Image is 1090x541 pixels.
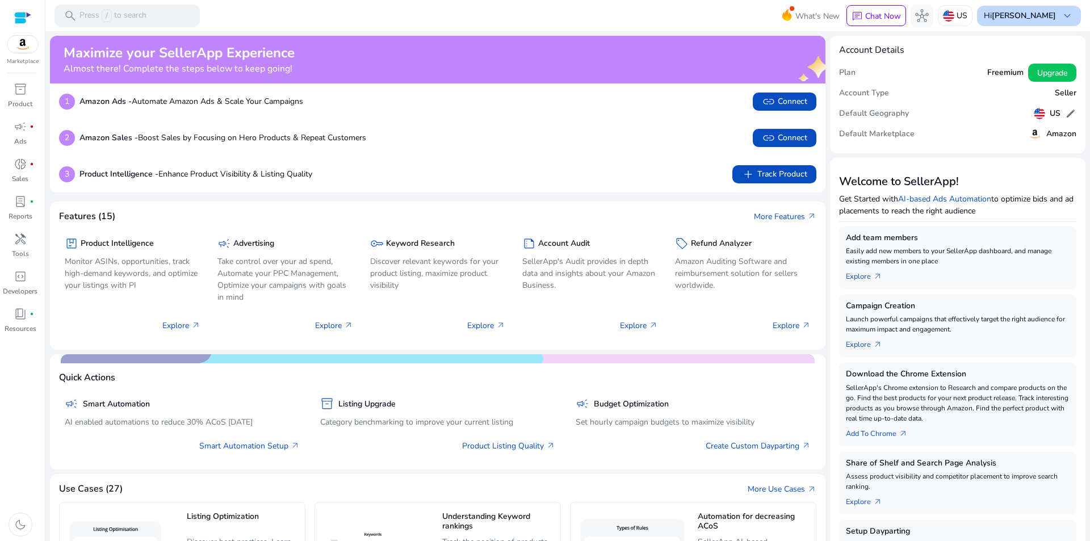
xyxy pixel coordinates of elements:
[1065,108,1076,119] span: edit
[846,5,906,27] button: chatChat Now
[691,239,752,249] h5: Refund Analyzer
[14,232,27,246] span: handyman
[522,255,658,291] p: SellerApp's Audit provides in depth data and insights about your Amazon Business.
[233,239,274,249] h5: Advertising
[344,321,353,330] span: arrow_outward
[191,321,200,330] span: arrow_outward
[187,512,299,532] h5: Listing Optimization
[79,132,366,144] p: Boost Sales by Focusing on Hero Products & Repeat Customers
[620,320,658,332] p: Explore
[217,255,353,303] p: Take control over your ad spend, Automate your PPC Management, Optimize your campaigns with goals...
[467,320,505,332] p: Explore
[30,312,34,316] span: fiber_manual_record
[291,441,300,450] span: arrow_outward
[846,383,1070,423] p: SellerApp's Chrome extension to Research and compare products on the go. Find the best products f...
[846,266,891,282] a: Explorearrow_outward
[846,492,891,508] a: Explorearrow_outward
[753,93,816,111] button: linkConnect
[81,239,154,249] h5: Product Intelligence
[79,10,146,22] p: Press to search
[65,237,78,250] span: package
[594,400,669,409] h5: Budget Optimization
[370,237,384,250] span: key
[846,314,1070,334] p: Launch powerful campaigns that effectively target the right audience for maximum impact and engag...
[899,429,908,438] span: arrow_outward
[14,157,27,171] span: donut_small
[79,132,138,143] b: Amazon Sales -
[839,193,1076,217] p: Get Started with to optimize bids and ad placements to reach the right audience
[748,483,816,495] a: More Use Casesarrow_outward
[522,237,536,250] span: summarize
[846,233,1070,243] h5: Add team members
[741,167,755,181] span: add
[1028,64,1076,82] button: Upgrade
[3,286,37,296] p: Developers
[9,211,32,221] p: Reports
[762,131,775,145] span: link
[59,211,115,222] h4: Features (15)
[65,255,200,291] p: Monitor ASINs, opportunities, track high-demand keywords, and optimize your listings with PI
[846,459,1070,468] h5: Share of Shelf and Search Page Analysis
[64,45,295,61] h2: Maximize your SellerApp Experience
[839,68,856,78] h5: Plan
[1037,67,1067,79] span: Upgrade
[199,440,300,452] a: Smart Automation Setup
[14,270,27,283] span: code_blocks
[846,471,1070,492] p: Assess product visibility and competitor placement to improve search ranking.
[320,416,555,428] p: Category benchmarking to improve your current listing
[915,9,929,23] span: hub
[59,484,123,494] h4: Use Cases (27)
[987,68,1024,78] h5: Freemium
[839,45,904,56] h4: Account Details
[873,340,882,349] span: arrow_outward
[802,321,811,330] span: arrow_outward
[846,246,1070,266] p: Easily add new members to your SellerApp dashboard, and manage existing members in one place
[846,527,1070,536] h5: Setup Dayparting
[65,397,78,410] span: campaign
[8,99,32,109] p: Product
[65,416,300,428] p: AI enabled automations to reduce 30% ACoS [DATE]
[698,512,810,532] h5: Automation for decreasing ACoS
[675,237,689,250] span: sell
[14,518,27,531] span: dark_mode
[807,485,816,494] span: arrow_outward
[576,397,589,410] span: campaign
[839,175,1076,188] h3: Welcome to SellerApp!
[496,321,505,330] span: arrow_outward
[315,320,353,332] p: Explore
[898,194,991,204] a: AI-based Ads Automation
[753,129,816,147] button: linkConnect
[79,96,132,107] b: Amazon Ads -
[754,211,816,223] a: More Featuresarrow_outward
[59,130,75,146] p: 2
[992,10,1056,21] b: [PERSON_NAME]
[30,124,34,129] span: fiber_manual_record
[79,168,312,180] p: Enhance Product Visibility & Listing Quality
[846,301,1070,311] h5: Campaign Creation
[320,397,334,410] span: inventory_2
[1050,109,1060,119] h5: US
[943,10,954,22] img: us.svg
[1028,127,1042,141] img: amazon.svg
[338,400,396,409] h5: Listing Upgrade
[649,321,658,330] span: arrow_outward
[538,239,590,249] h5: Account Audit
[59,372,115,383] h4: Quick Actions
[59,166,75,182] p: 3
[14,136,27,146] p: Ads
[102,10,112,22] span: /
[1060,9,1074,23] span: keyboard_arrow_down
[5,324,36,334] p: Resources
[839,109,909,119] h5: Default Geography
[846,370,1070,379] h5: Download the Chrome Extension
[846,334,891,350] a: Explorearrow_outward
[807,212,816,221] span: arrow_outward
[865,11,901,22] p: Chat Now
[442,512,555,532] h5: Understanding Keyword rankings
[7,57,39,66] p: Marketplace
[873,497,882,506] span: arrow_outward
[14,307,27,321] span: book_4
[162,320,200,332] p: Explore
[370,255,506,291] p: Discover relevant keywords for your product listing, maximize product visibility
[675,255,811,291] p: Amazon Auditing Software and reimbursement solution for sellers worldwide.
